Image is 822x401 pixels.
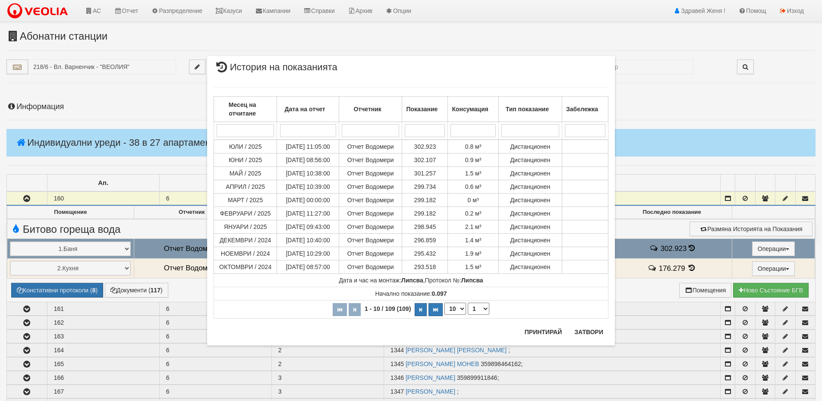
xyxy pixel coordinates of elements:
span: История на показанията [214,63,337,78]
th: Показание: No sort applied, activate to apply an ascending sort [402,97,448,122]
strong: Липсва [401,277,423,284]
span: 298.945 [414,223,436,230]
span: 302.107 [414,157,436,163]
td: Отчет Водомери [339,207,402,220]
button: Последна страница [428,303,443,316]
td: Дистанционен [498,167,562,180]
td: Дистанционен [498,194,562,207]
td: Отчет Водомери [339,167,402,180]
td: МАРТ / 2025 [214,194,277,207]
span: 1 - 10 / 109 (109) [362,305,413,312]
b: Отчетник [353,106,381,113]
span: 0.9 м³ [465,157,482,163]
td: [DATE] 11:05:00 [277,140,339,154]
span: 1.5 м³ [465,263,482,270]
span: 0 м³ [468,197,479,204]
td: [DATE] 10:29:00 [277,247,339,260]
td: Дистанционен [498,207,562,220]
td: , [214,274,608,287]
button: Затвори [569,325,608,339]
td: ДЕКЕМВРИ / 2024 [214,234,277,247]
td: [DATE] 10:39:00 [277,180,339,194]
span: Начално показание: [375,290,447,297]
select: Страница номер [468,303,489,315]
td: [DATE] 08:56:00 [277,154,339,167]
td: Дистанционен [498,140,562,154]
span: 1.9 м³ [465,250,482,257]
span: 299.182 [414,197,436,204]
td: Дистанционен [498,234,562,247]
td: Отчет Водомери [339,234,402,247]
strong: Липсва [461,277,483,284]
td: АПРИЛ / 2025 [214,180,277,194]
span: 301.257 [414,170,436,177]
select: Брой редове на страница [444,303,466,315]
b: Дата на отчет [285,106,325,113]
span: 302.923 [414,143,436,150]
td: Отчет Водомери [339,154,402,167]
th: Месец на отчитане: No sort applied, activate to apply an ascending sort [214,97,277,122]
b: Месец на отчитане [229,101,256,117]
th: Дата на отчет: No sort applied, activate to apply an ascending sort [277,97,339,122]
td: ФЕВРУАРИ / 2025 [214,207,277,220]
td: [DATE] 09:43:00 [277,220,339,234]
td: Отчет Водомери [339,260,402,274]
button: Следваща страница [415,303,427,316]
td: Дистанционен [498,247,562,260]
span: 296.859 [414,237,436,244]
td: НОЕМВРИ / 2024 [214,247,277,260]
td: ЮЛИ / 2025 [214,140,277,154]
button: Първа страница [333,303,347,316]
th: Отчетник: No sort applied, activate to apply an ascending sort [339,97,402,122]
td: Отчет Водомери [339,220,402,234]
td: [DATE] 10:40:00 [277,234,339,247]
td: Отчет Водомери [339,194,402,207]
td: [DATE] 10:38:00 [277,167,339,180]
td: Дистанционен [498,220,562,234]
td: [DATE] 00:00:00 [277,194,339,207]
b: Консумация [452,106,488,113]
td: [DATE] 11:27:00 [277,207,339,220]
span: 299.734 [414,183,436,190]
span: 2.1 м³ [465,223,482,230]
td: ОКТОМВРИ / 2024 [214,260,277,274]
td: МАЙ / 2025 [214,167,277,180]
b: Тип показание [506,106,549,113]
span: 1.4 м³ [465,237,482,244]
span: 0.6 м³ [465,183,482,190]
b: Показание [406,106,438,113]
span: 1.5 м³ [465,170,482,177]
td: Отчет Водомери [339,180,402,194]
span: Протокол №: [425,277,483,284]
td: Отчет Водомери [339,247,402,260]
span: Дата и час на монтаж: [339,277,423,284]
span: 295.432 [414,250,436,257]
b: Забележка [566,106,598,113]
td: Дистанционен [498,154,562,167]
button: Предишна страница [349,303,361,316]
td: Отчет Водомери [339,140,402,154]
td: Дистанционен [498,180,562,194]
td: Дистанционен [498,260,562,274]
td: ЯНУАРИ / 2025 [214,220,277,234]
th: Забележка: No sort applied, activate to apply an ascending sort [562,97,608,122]
button: Принтирай [520,325,567,339]
td: ЮНИ / 2025 [214,154,277,167]
strong: 0.097 [432,290,447,297]
th: Консумация: No sort applied, activate to apply an ascending sort [448,97,498,122]
span: 0.2 м³ [465,210,482,217]
td: [DATE] 08:57:00 [277,260,339,274]
span: 0.8 м³ [465,143,482,150]
span: 293.518 [414,263,436,270]
th: Тип показание: No sort applied, activate to apply an ascending sort [498,97,562,122]
span: 299.182 [414,210,436,217]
